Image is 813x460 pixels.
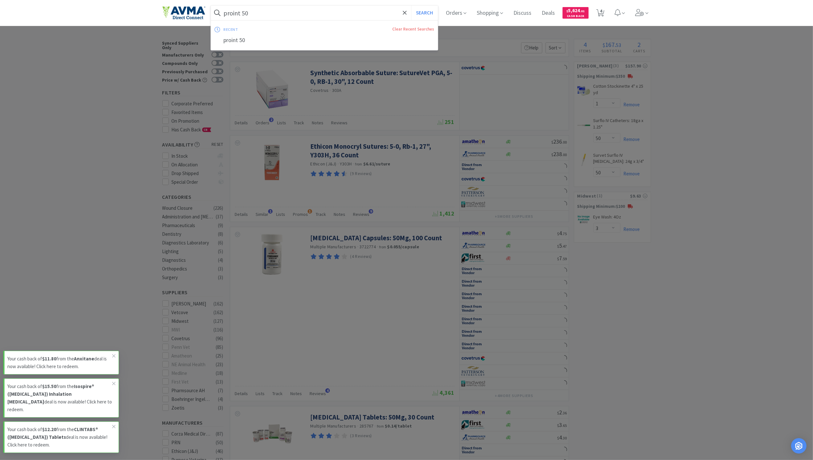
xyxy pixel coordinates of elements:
strong: Isospire® ([MEDICAL_DATA]) Inhalation [MEDICAL_DATA] [7,383,94,405]
span: . 01 [580,9,585,13]
strong: $11.80 [42,356,56,362]
p: Your cash back of from the deal is now available! Click here to redeem. [7,355,112,370]
div: proint 50 [211,34,438,46]
p: Your cash back of from the deal is now available! Click here to redeem. [7,426,112,449]
span: $ [566,9,568,13]
strong: Anxitane [74,356,94,362]
a: Clear Recent Searches [392,26,434,32]
img: e4e33dab9f054f5782a47901c742baa9_102.png [162,6,205,20]
a: $5,624.01Cash Back [563,4,589,22]
a: 4 [594,11,607,17]
span: 5,624 [566,7,585,13]
a: Deals [539,10,557,16]
span: Cash Back [566,14,585,19]
div: recent [224,24,315,34]
input: Search by item, sku, manufacturer, ingredient, size... [211,5,438,20]
a: Discuss [511,10,534,16]
strong: $12.20 [42,426,56,432]
div: Open Intercom Messenger [791,438,807,454]
button: Search [411,5,438,20]
strong: $15.50 [42,383,56,389]
p: Your cash back of from the deal is now available! Click here to redeem. [7,383,112,413]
